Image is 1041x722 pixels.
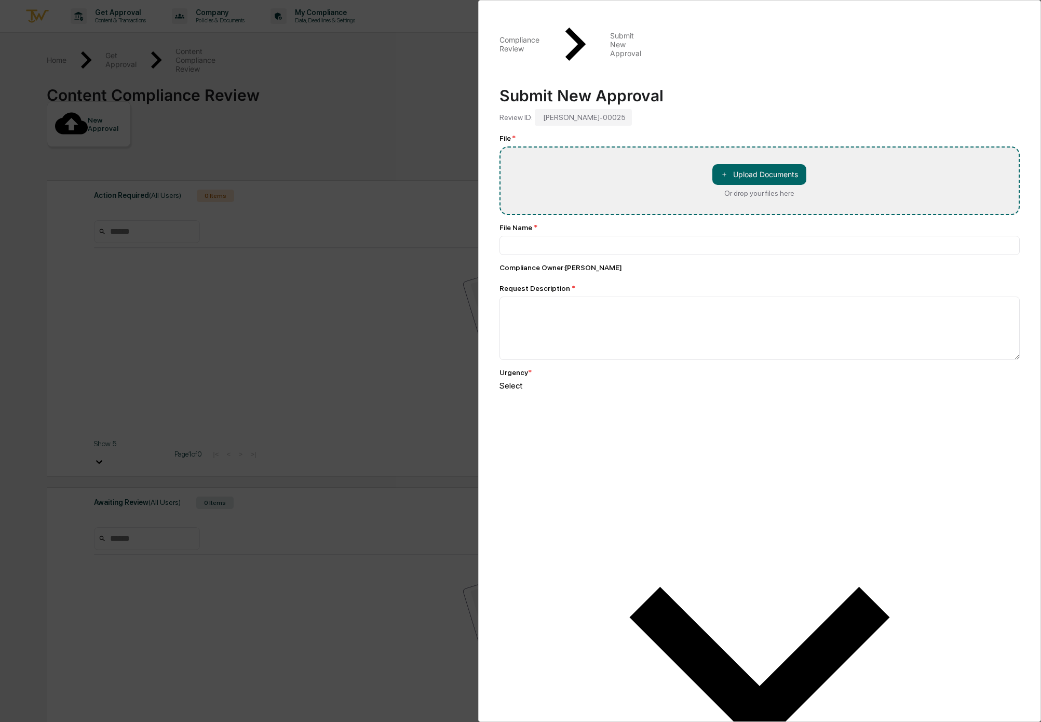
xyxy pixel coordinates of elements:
[103,36,126,44] span: Pylon
[712,164,806,185] button: Or drop your files here
[499,78,1020,105] div: Submit New Approval
[499,223,1020,232] div: File Name
[499,368,532,377] div: Urgency
[499,35,539,53] div: Compliance Review
[499,381,1020,391] div: Select
[499,134,1020,142] div: File
[499,263,1020,272] div: Compliance Owner : [PERSON_NAME]
[499,113,533,122] div: Review ID:
[535,109,632,126] div: [PERSON_NAME]-00025
[721,169,728,179] span: ＋
[724,189,794,197] div: Or drop your files here
[73,36,126,44] a: Powered byPylon
[610,31,644,58] div: Submit New Approval
[499,284,1020,292] div: Request Description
